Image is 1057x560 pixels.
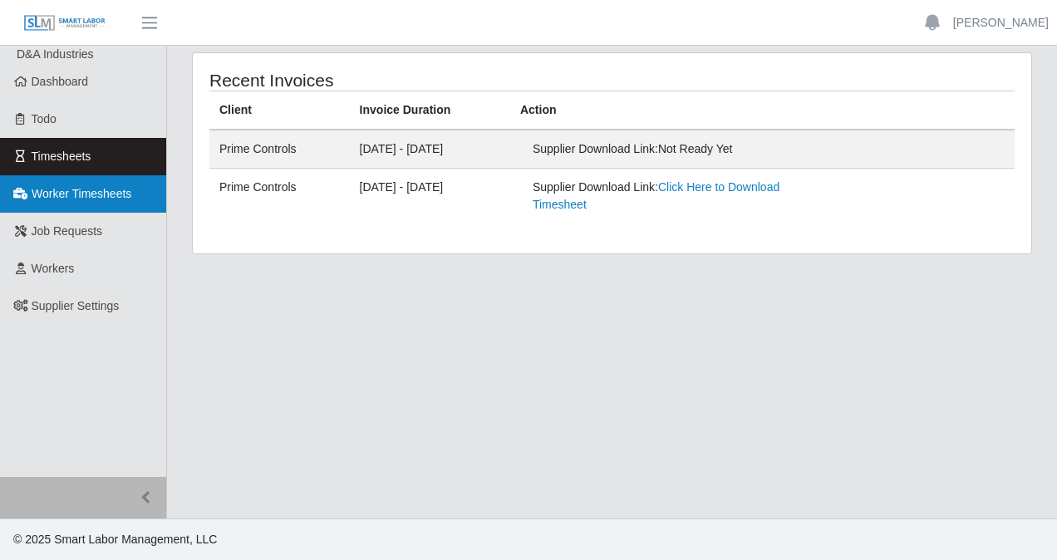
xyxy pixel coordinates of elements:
span: Not Ready Yet [658,142,733,155]
td: Prime Controls [209,169,350,224]
div: Supplier Download Link: [533,179,831,214]
td: Prime Controls [209,130,350,169]
span: Timesheets [32,150,91,163]
span: Worker Timesheets [32,187,131,200]
h4: Recent Invoices [209,70,530,91]
span: Supplier Settings [32,299,120,312]
span: Dashboard [32,75,89,88]
span: Workers [32,262,75,275]
th: Action [510,91,1015,130]
span: © 2025 Smart Labor Management, LLC [13,533,217,546]
span: D&A Industries [17,47,94,61]
td: [DATE] - [DATE] [350,130,510,169]
span: Job Requests [32,224,103,238]
div: Supplier Download Link: [533,140,831,158]
th: Client [209,91,350,130]
td: [DATE] - [DATE] [350,169,510,224]
a: [PERSON_NAME] [953,14,1049,32]
span: Todo [32,112,57,125]
th: Invoice Duration [350,91,510,130]
img: SLM Logo [23,14,106,32]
